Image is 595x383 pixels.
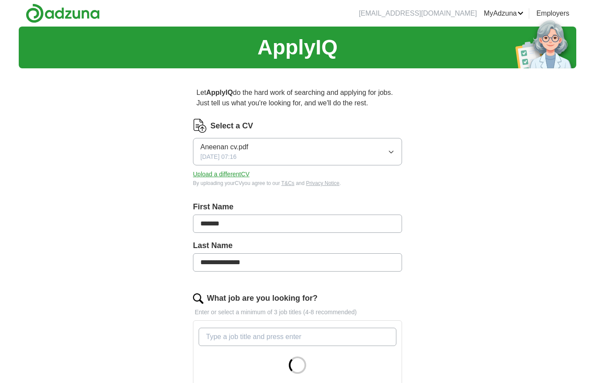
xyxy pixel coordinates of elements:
img: search.png [193,293,203,304]
label: What job are you looking for? [207,292,318,304]
input: Type a job title and press enter [199,328,396,346]
a: MyAdzuna [484,8,524,19]
a: Employers [536,8,569,19]
label: Last Name [193,240,402,252]
a: Privacy Notice [306,180,340,186]
li: [EMAIL_ADDRESS][DOMAIN_NAME] [359,8,477,19]
button: Aneenan cv.pdf[DATE] 07:16 [193,138,402,165]
span: Aneenan cv.pdf [200,142,248,152]
label: First Name [193,201,402,213]
label: Select a CV [210,120,253,132]
p: Enter or select a minimum of 3 job titles (4-8 recommended) [193,308,402,317]
div: By uploading your CV you agree to our and . [193,179,402,187]
strong: ApplyIQ [206,89,233,96]
p: Let do the hard work of searching and applying for jobs. Just tell us what you're looking for, an... [193,84,402,112]
img: CV Icon [193,119,207,133]
span: [DATE] 07:16 [200,152,237,161]
h1: ApplyIQ [257,32,338,63]
a: T&Cs [281,180,294,186]
button: Upload a differentCV [193,170,250,179]
img: Adzuna logo [26,3,100,23]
